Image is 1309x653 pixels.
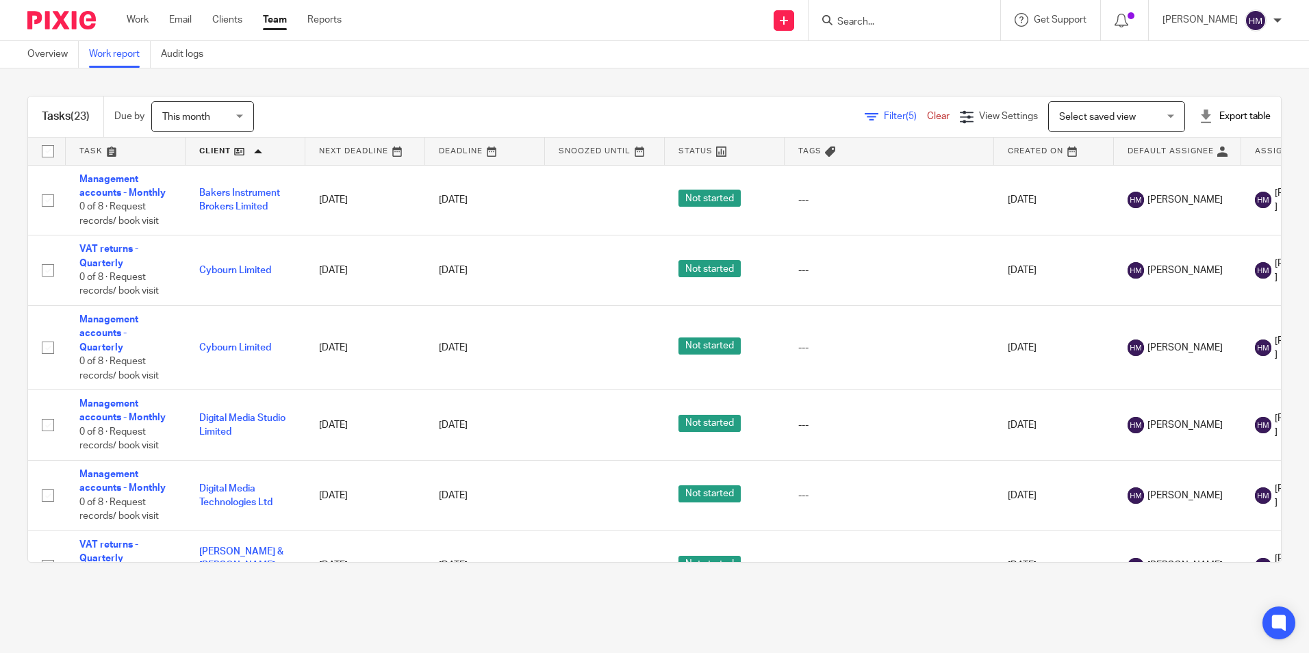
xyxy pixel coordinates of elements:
span: 0 of 8 · Request records/ book visit [79,498,159,522]
img: svg%3E [1255,340,1271,356]
p: Due by [114,110,144,123]
a: [PERSON_NAME] & [PERSON_NAME] Consultancy Limited [199,547,289,585]
td: [DATE] [994,306,1114,390]
div: --- [798,193,980,207]
a: Management accounts - Monthly [79,399,166,422]
img: Pixie [27,11,96,29]
a: Clear [927,112,950,121]
span: Not started [678,337,741,355]
a: Audit logs [161,41,214,68]
span: Get Support [1034,15,1086,25]
img: svg%3E [1128,262,1144,279]
span: Tags [798,147,822,155]
span: Not started [678,485,741,502]
td: [DATE] [994,165,1114,235]
span: This month [162,112,210,122]
input: Search [836,16,959,29]
div: Export table [1199,110,1271,123]
img: svg%3E [1128,340,1144,356]
div: --- [798,489,980,502]
span: 0 of 8 · Request records/ book visit [79,202,159,226]
a: Work report [89,41,151,68]
div: --- [798,418,980,432]
td: [DATE] [305,165,425,235]
td: [DATE] [994,460,1114,530]
a: VAT returns - Quarterly [79,244,138,268]
span: 0 of 8 · Request records/ book visit [79,427,159,451]
span: 0 of 8 · Request records/ book visit [79,272,159,296]
span: Not started [678,415,741,432]
img: svg%3E [1255,487,1271,504]
h1: Tasks [42,110,90,124]
a: Digital Media Technologies Ltd [199,484,272,507]
div: --- [798,559,980,572]
td: [DATE] [305,390,425,461]
a: VAT returns - Quarterly [79,540,138,563]
span: Select saved view [1059,112,1136,122]
div: [DATE] [439,418,531,432]
span: [PERSON_NAME] [1147,341,1223,355]
td: [DATE] [305,460,425,530]
a: Cybourn Limited [199,266,271,275]
td: [DATE] [305,235,425,306]
img: svg%3E [1255,262,1271,279]
img: svg%3E [1128,558,1144,574]
img: svg%3E [1245,10,1267,31]
td: [DATE] [994,235,1114,306]
td: [DATE] [305,306,425,390]
span: [PERSON_NAME] [1147,418,1223,432]
div: [DATE] [439,264,531,277]
a: Team [263,13,287,27]
span: (23) [71,111,90,122]
div: [DATE] [439,341,531,355]
a: Reports [307,13,342,27]
a: Digital Media Studio Limited [199,413,285,437]
div: [DATE] [439,489,531,502]
a: Overview [27,41,79,68]
p: [PERSON_NAME] [1162,13,1238,27]
a: Cybourn Limited [199,343,271,353]
a: Clients [212,13,242,27]
img: svg%3E [1255,558,1271,574]
span: Not started [678,260,741,277]
span: [PERSON_NAME] [1147,489,1223,502]
td: [DATE] [994,390,1114,461]
td: [DATE] [305,530,425,601]
a: Bakers Instrument Brokers Limited [199,188,280,212]
span: Not started [678,190,741,207]
td: [DATE] [994,530,1114,601]
img: svg%3E [1255,417,1271,433]
span: [PERSON_NAME] [1147,193,1223,207]
a: Work [127,13,149,27]
a: Email [169,13,192,27]
a: Management accounts - Monthly [79,175,166,198]
span: [PERSON_NAME] [1147,559,1223,572]
span: Not started [678,556,741,573]
div: --- [798,264,980,277]
div: [DATE] [439,559,531,572]
div: --- [798,341,980,355]
img: svg%3E [1255,192,1271,208]
div: [DATE] [439,193,531,207]
img: svg%3E [1128,487,1144,504]
span: [PERSON_NAME] [1147,264,1223,277]
span: View Settings [979,112,1038,121]
img: svg%3E [1128,192,1144,208]
span: 0 of 8 · Request records/ book visit [79,357,159,381]
span: (5) [906,112,917,121]
span: Filter [884,112,927,121]
a: Management accounts - Quarterly [79,315,138,353]
img: svg%3E [1128,417,1144,433]
a: Management accounts - Monthly [79,470,166,493]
